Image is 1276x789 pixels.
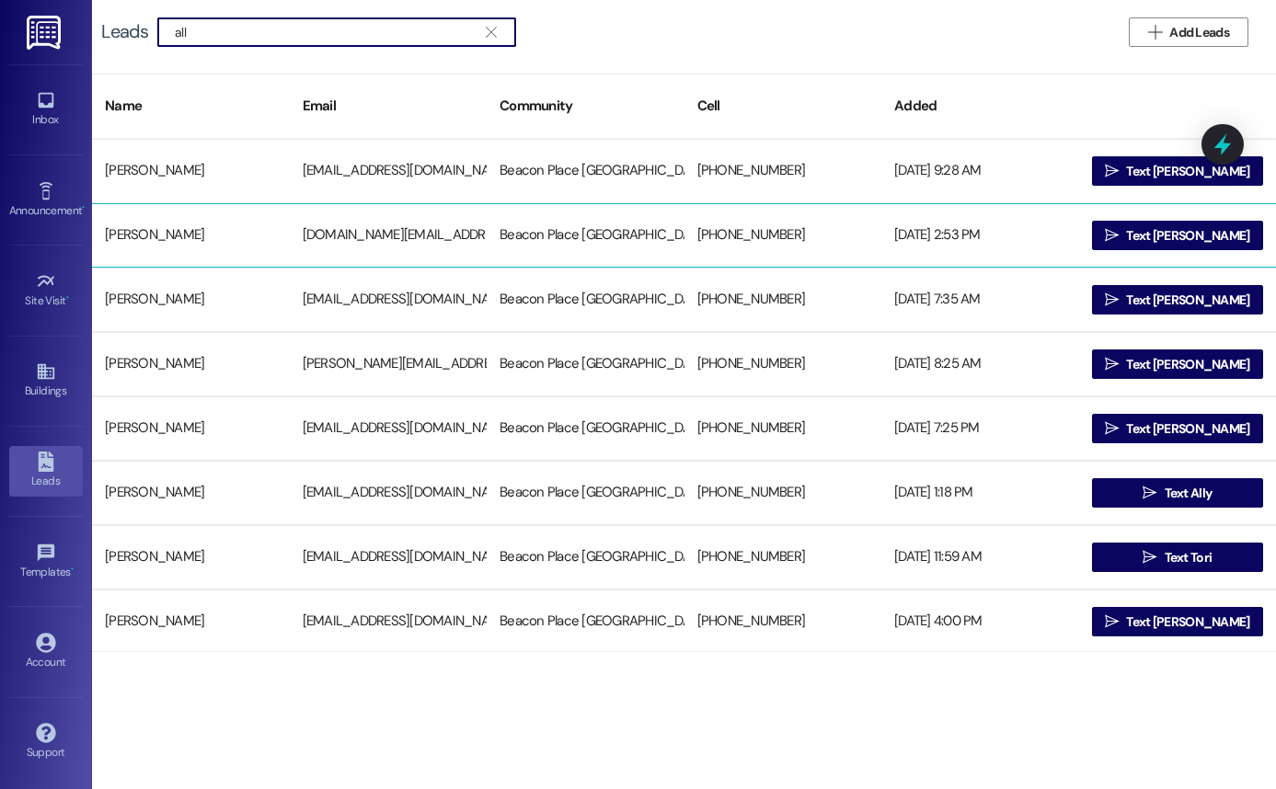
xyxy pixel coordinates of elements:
div: Name [92,84,290,129]
div: [PERSON_NAME][EMAIL_ADDRESS][PERSON_NAME][DOMAIN_NAME] [290,346,488,383]
div: [PERSON_NAME] [92,346,290,383]
div: Cell [684,84,882,129]
button: Text [PERSON_NAME] [1092,285,1264,314]
i:  [1105,292,1119,307]
a: Site Visit • [9,266,83,315]
div: [EMAIL_ADDRESS][DOMAIN_NAME] [290,281,488,318]
div: [PHONE_NUMBER] [684,603,882,640]
div: [DOMAIN_NAME][EMAIL_ADDRESS][DOMAIN_NAME] [290,217,488,254]
button: Add Leads [1129,17,1248,47]
div: [PHONE_NUMBER] [684,217,882,254]
div: Beacon Place [GEOGRAPHIC_DATA] [487,603,684,640]
span: • [71,563,74,576]
span: Text [PERSON_NAME] [1126,162,1249,181]
div: Leads [101,22,148,41]
div: Beacon Place [GEOGRAPHIC_DATA] [487,346,684,383]
div: Community [487,84,684,129]
i:  [486,25,496,40]
div: [PERSON_NAME] [92,410,290,447]
div: [PHONE_NUMBER] [684,281,882,318]
div: Beacon Place [GEOGRAPHIC_DATA] [487,539,684,576]
button: Text [PERSON_NAME] [1092,349,1264,379]
span: Text [PERSON_NAME] [1126,226,1249,246]
span: Text Ally [1165,484,1213,503]
div: Email [290,84,488,129]
a: Leads [9,446,83,496]
div: [DATE] 8:25 AM [881,346,1079,383]
div: [EMAIL_ADDRESS][DOMAIN_NAME] [290,475,488,511]
div: [DATE] 7:25 PM [881,410,1079,447]
i:  [1143,486,1156,500]
button: Text Ally [1092,478,1264,508]
div: [PERSON_NAME] [92,217,290,254]
i:  [1105,421,1119,436]
div: [PHONE_NUMBER] [684,153,882,189]
span: Add Leads [1169,23,1229,42]
div: Beacon Place [GEOGRAPHIC_DATA] [487,217,684,254]
i:  [1105,357,1119,372]
div: Beacon Place [GEOGRAPHIC_DATA] [487,153,684,189]
span: Text [PERSON_NAME] [1126,612,1249,632]
button: Clear text [477,18,506,46]
button: Text [PERSON_NAME] [1092,414,1264,443]
div: [PERSON_NAME] [92,281,290,318]
div: [EMAIL_ADDRESS][DOMAIN_NAME] [290,153,488,189]
a: Support [9,717,83,767]
a: Account [9,627,83,677]
input: Search name/email/community (quotes for exact match e.g. "John Smith") [175,19,477,45]
i:  [1105,614,1119,629]
span: Text [PERSON_NAME] [1126,291,1249,310]
span: • [82,201,85,214]
div: Beacon Place [GEOGRAPHIC_DATA] [487,475,684,511]
div: [EMAIL_ADDRESS][DOMAIN_NAME] [290,539,488,576]
span: • [66,292,69,304]
a: Inbox [9,85,83,134]
div: [PHONE_NUMBER] [684,410,882,447]
i:  [1148,25,1162,40]
i:  [1105,164,1119,178]
div: [PHONE_NUMBER] [684,346,882,383]
i:  [1143,550,1156,565]
button: Text Tori [1092,543,1264,572]
span: Text Tori [1165,548,1213,567]
div: [PHONE_NUMBER] [684,539,882,576]
div: [DATE] 7:35 AM [881,281,1079,318]
div: [DATE] 11:59 AM [881,539,1079,576]
i:  [1105,228,1119,243]
div: [PERSON_NAME] [92,153,290,189]
div: [DATE] 4:00 PM [881,603,1079,640]
button: Text [PERSON_NAME] [1092,607,1264,636]
span: Text [PERSON_NAME] [1126,419,1249,439]
img: ResiDesk Logo [27,16,64,50]
div: [EMAIL_ADDRESS][DOMAIN_NAME] [290,410,488,447]
a: Templates • [9,537,83,587]
button: Text [PERSON_NAME] [1092,156,1264,186]
div: [DATE] 2:53 PM [881,217,1079,254]
div: [PERSON_NAME] [92,603,290,640]
div: [EMAIL_ADDRESS][DOMAIN_NAME] [290,603,488,640]
div: [PERSON_NAME] [92,539,290,576]
div: [DATE] 9:28 AM [881,153,1079,189]
div: Beacon Place [GEOGRAPHIC_DATA] [487,410,684,447]
span: Text [PERSON_NAME] [1126,355,1249,374]
div: [DATE] 1:18 PM [881,475,1079,511]
div: Added [881,84,1079,129]
div: [PERSON_NAME] [92,475,290,511]
button: Text [PERSON_NAME] [1092,221,1264,250]
div: Beacon Place [GEOGRAPHIC_DATA] [487,281,684,318]
div: [PHONE_NUMBER] [684,475,882,511]
a: Buildings [9,356,83,406]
